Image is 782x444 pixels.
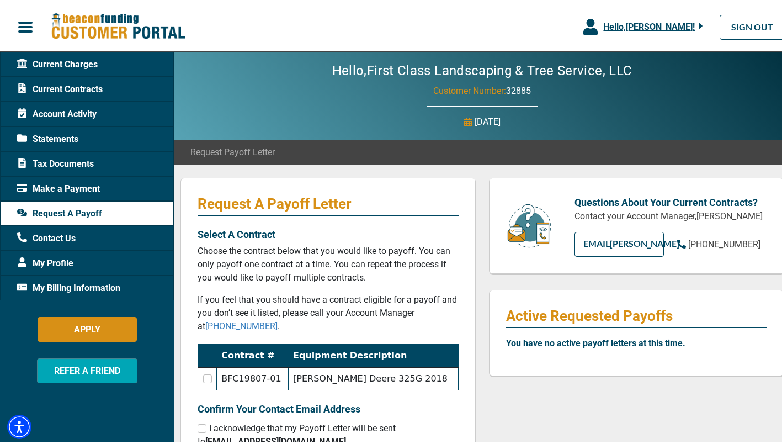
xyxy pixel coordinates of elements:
span: Hello, [PERSON_NAME] ! [603,19,695,30]
div: Accessibility Menu [7,413,31,437]
p: [DATE] [475,113,501,126]
p: If you feel that you should have a contract eligible for a payoff and you don’t see it listed, pl... [198,291,459,331]
span: Request Payoff Letter [190,144,275,157]
span: Current Contracts [17,81,103,94]
p: Request A Payoff Letter [198,193,459,210]
a: [PHONE_NUMBER] [205,319,278,329]
p: Select A Contract [198,225,459,240]
th: Equipment Description [289,342,458,366]
img: Beacon Funding Customer Portal Logo [51,10,185,39]
span: Current Charges [17,56,98,69]
a: EMAIL[PERSON_NAME] [574,230,664,255]
span: [PHONE_NUMBER] [688,237,760,247]
p: Active Requested Payoffs [506,305,767,323]
img: customer-service.png [504,201,554,247]
p: Confirm Your Contact Email Address [198,399,459,414]
span: Make a Payment [17,180,100,193]
b: You have no active payoff letters at this time. [506,336,685,346]
span: Account Activity [17,105,97,119]
th: Contract # [217,342,289,366]
a: [PHONE_NUMBER] [677,236,760,249]
p: Questions About Your Current Contracts? [574,193,767,208]
h2: Hello, First Class Landscaping & Tree Service, LLC [299,61,666,77]
span: Customer Number: [433,83,506,94]
span: My Profile [17,255,73,268]
span: Tax Documents [17,155,94,168]
button: REFER A FRIEND [37,356,137,381]
span: My Billing Information [17,279,120,293]
td: [PERSON_NAME] Deere 325G 2018 [289,365,458,388]
button: APPLY [38,315,137,340]
p: Choose the contract below that you would like to payoff. You can only payoff one contract at a ti... [198,242,459,282]
p: Contact your Account Manager, [PERSON_NAME] [574,208,767,221]
span: Request A Payoff [17,205,102,218]
td: BFC19807-01 [217,365,289,388]
span: Statements [17,130,78,144]
span: Contact Us [17,230,76,243]
span: 32885 [506,83,531,94]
